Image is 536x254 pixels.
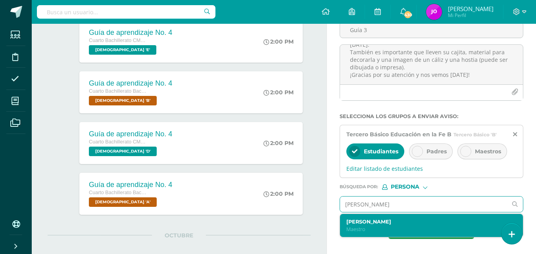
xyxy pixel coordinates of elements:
span: Cuarto Bachillerato Bachillerato en CCLL con Orientación en Diseño Gráfico [89,88,148,94]
div: [object Object] [382,184,442,190]
span: Cuarto Bachillerato CMP Bachillerato en CCLL con Orientación en Computación [89,139,148,145]
div: 2:00 PM [263,139,294,147]
span: [PERSON_NAME] [448,5,494,13]
span: 430 [403,10,412,19]
label: [PERSON_NAME] [346,219,510,225]
div: 2:00 PM [263,38,294,45]
input: Busca un usuario... [37,5,215,19]
span: Biblia 'D' [89,147,157,156]
span: Mi Perfil [448,12,494,19]
div: Guía de aprendizaje No. 4 [89,29,172,37]
span: Editar listado de estudiantes [346,165,517,172]
span: Estudiantes [364,148,398,155]
span: Persona [391,185,419,189]
div: 2:00 PM [263,89,294,96]
div: Guía de aprendizaje No. 4 [89,130,172,138]
div: Guía de aprendizaje No. 4 [89,79,172,88]
span: Cuarto Bachillerato CMP Bachillerato en CCLL con Orientación en Computación [89,38,148,43]
input: Titulo [340,22,523,38]
span: Biblia 'A' [89,197,157,207]
textarea: Buenas tardes, jóvenes: Les recuerdo que [DATE] continuamos con los estudiantes que aún no han co... [340,45,523,84]
input: Ej. Mario Galindo [340,197,507,212]
span: Búsqueda por : [340,185,378,189]
span: Tercero Básico Educación en la Fe B [346,131,451,138]
div: Guía de aprendizaje No. 4 [89,181,172,189]
div: 2:00 PM [263,190,294,197]
span: Maestros [475,148,501,155]
span: Biblia 'E' [89,45,156,55]
span: Tercero Básico 'B' [453,132,497,138]
span: Biblia 'B' [89,96,157,105]
span: Padres [426,148,447,155]
p: Maestro [346,226,510,233]
span: Cuarto Bachillerato Bachillerato en CCLL con Orientación en Diseño Gráfico [89,190,148,195]
img: 348d307377bbb1ab8432acbc23fb6534.png [426,4,442,20]
label: Selecciona los grupos a enviar aviso : [340,113,523,119]
span: OCTUBRE [152,232,206,239]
